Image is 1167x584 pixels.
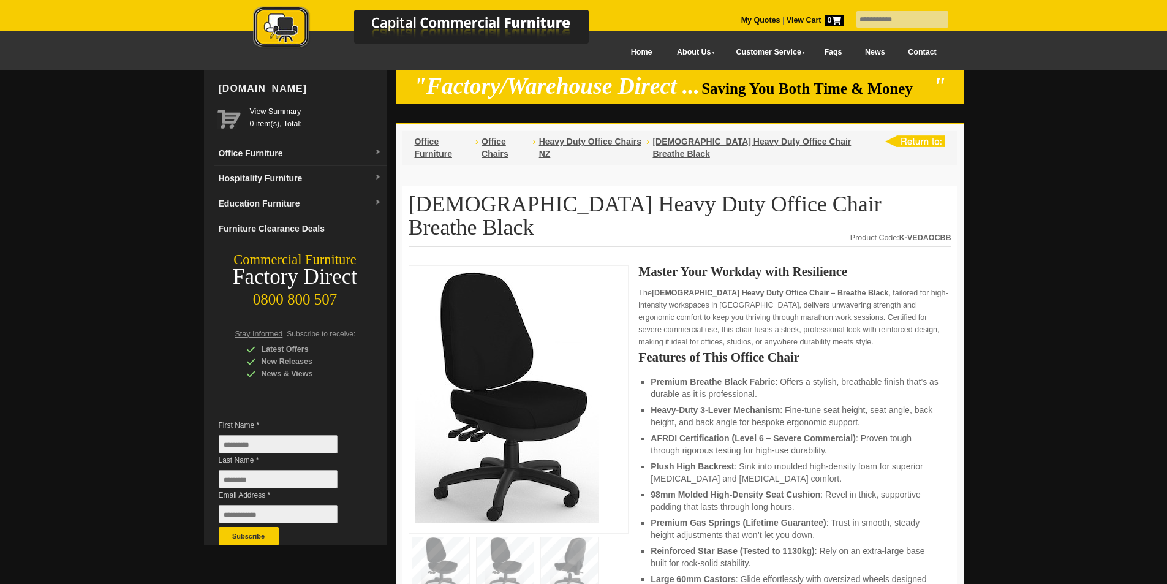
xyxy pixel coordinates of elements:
[409,192,951,247] h1: [DEMOGRAPHIC_DATA] Heavy Duty Office Chair Breathe Black
[374,149,382,156] img: dropdown
[204,285,387,308] div: 0800 800 507
[651,404,939,428] li: : Fine-tune seat height, seat angle, back height, and back angle for bespoke ergonomic support.
[853,39,896,66] a: News
[638,265,951,278] h2: Master Your Workday with Resilience
[741,16,780,25] a: My Quotes
[204,251,387,268] div: Commercial Furniture
[287,330,355,338] span: Subscribe to receive:
[651,488,939,513] li: : Revel in thick, supportive padding that lasts through long hours.
[722,39,812,66] a: Customer Service
[652,137,851,159] a: [DEMOGRAPHIC_DATA] Heavy Duty Office Chair Breathe Black
[651,377,775,387] strong: Premium Breathe Black Fabric
[475,135,478,160] li: ›
[652,289,888,297] strong: [DEMOGRAPHIC_DATA] Heavy Duty Office Chair – Breathe Black
[896,39,948,66] a: Contact
[246,355,363,368] div: New Releases
[651,490,820,499] strong: 98mm Molded High-Density Seat Cushion
[246,343,363,355] div: Latest Offers
[646,135,649,160] li: ›
[651,433,856,443] strong: AFRDI Certification (Level 6 – Severe Commercial)
[651,518,826,528] strong: Premium Gas Springs (Lifetime Guarantee)
[651,376,939,400] li: : Offers a stylish, breathable finish that’s as durable as it is professional.
[219,6,648,55] a: Capital Commercial Furniture Logo
[374,199,382,207] img: dropdown
[219,527,279,545] button: Subscribe
[638,287,951,348] p: The , tailored for high-intensity workspaces in [GEOGRAPHIC_DATA], delivers unwavering strength a...
[784,16,844,25] a: View Cart0
[415,272,599,523] img: Veda Heavy Duty Office Chair in Breathe Black fabric with adjustable ergonomic features.
[701,80,931,97] span: Saving You Both Time & Money
[415,137,452,159] a: Office Furniture
[482,137,508,159] a: Office Chairs
[235,330,283,338] span: Stay Informed
[219,454,356,466] span: Last Name *
[933,74,946,99] em: "
[374,174,382,181] img: dropdown
[414,74,700,99] em: "Factory/Warehouse Direct ...
[219,489,356,501] span: Email Address *
[787,16,844,25] strong: View Cart
[885,135,945,147] img: return to
[899,233,951,242] strong: K-VEDAOCBB
[214,166,387,191] a: Hospitality Furnituredropdown
[214,216,387,241] a: Furniture Clearance Deals
[219,6,648,51] img: Capital Commercial Furniture Logo
[204,268,387,286] div: Factory Direct
[850,232,951,244] div: Product Code:
[651,546,814,556] strong: Reinforced Star Base (Tested to 1130kg)
[246,368,363,380] div: News & Views
[219,435,338,453] input: First Name *
[651,574,736,584] strong: Large 60mm Castors
[651,461,734,471] strong: Plush High Backrest
[663,39,722,66] a: About Us
[214,70,387,107] div: [DOMAIN_NAME]
[219,419,356,431] span: First Name *
[825,15,844,26] span: 0
[219,470,338,488] input: Last Name *
[539,137,641,159] a: Heavy Duty Office Chairs NZ
[651,460,939,485] li: : Sink into moulded high-density foam for superior [MEDICAL_DATA] and [MEDICAL_DATA] comfort.
[532,135,535,160] li: ›
[214,191,387,216] a: Education Furnituredropdown
[214,141,387,166] a: Office Furnituredropdown
[250,105,382,128] span: 0 item(s), Total:
[651,432,939,457] li: : Proven tough through rigorous testing for high-use durability.
[651,405,780,415] strong: Heavy-Duty 3-Lever Mechanism
[250,105,382,118] a: View Summary
[638,351,951,363] h2: Features of This Office Chair
[219,505,338,523] input: Email Address *
[813,39,854,66] a: Faqs
[651,545,939,569] li: : Rely on an extra-large base built for rock-solid stability.
[651,517,939,541] li: : Trust in smooth, steady height adjustments that won’t let you down.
